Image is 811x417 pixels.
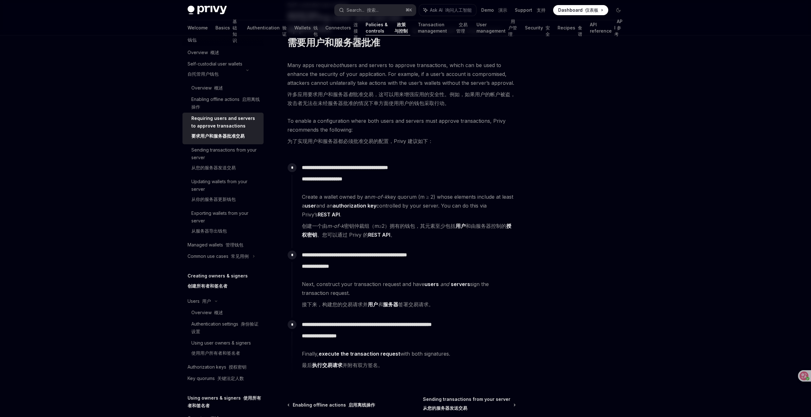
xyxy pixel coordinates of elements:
font: 连接器 [354,22,358,40]
font: 安全 [546,25,550,37]
button: Search... 搜索...⌘K [335,4,416,16]
font: API 参考 [614,19,623,37]
span: Many apps require users and servers to approve transactions, which can be used to enhance the sec... [287,61,516,110]
font: 基础知识 [233,19,237,43]
a: Recipes 食谱 [558,20,582,35]
font: 用户 [202,298,211,304]
div: Common use cases [188,252,249,260]
em: 都 [348,91,353,97]
div: Managed wallets [188,241,243,249]
a: Authentication 验证 [247,20,287,35]
div: Key quorums [188,375,244,382]
em: m-of-k [327,223,344,229]
a: Support 支持 [515,7,546,13]
a: Wallets 钱包 [294,20,318,35]
font: 食谱 [578,25,582,37]
div: Users [188,297,211,305]
em: m-of-k [371,194,387,200]
font: 仪表板 [585,7,598,13]
a: Overview 概述 [182,82,264,94]
font: 从你的服务器更新钱包 [191,196,236,202]
h5: Creating owners & signers [188,272,248,292]
a: Overview 概述 [182,47,264,58]
div: Overview [188,49,219,56]
font: 从您的服务器发送交易 [191,165,236,170]
font: 授权密钥 [229,364,246,370]
em: and [440,281,449,287]
a: Key quorums 关键法定人数 [182,373,264,384]
a: Enabling offline actions 启用离线操作 [182,94,264,113]
span: To enable a configuration where both users and servers must approve transactions, Privy recommend... [287,116,516,148]
font: 搜索... [367,7,379,13]
a: Connectors 连接器 [325,20,358,35]
a: 用户 [368,301,378,308]
div: Requiring users and servers to approve transactions [191,115,260,142]
font: 从服务器导出钱包 [191,228,227,233]
div: Authentication settings [191,320,260,335]
a: Transaction management 交易管理 [418,20,469,35]
a: Exporting wallets from your server从服务器导出钱包 [182,208,264,239]
a: Updating wallets from your server从你的服务器更新钱包 [182,176,264,208]
font: 要求用户和服务器批准交易 [191,133,245,139]
a: User management 用户管理 [476,20,517,35]
font: 政策与控制 [394,22,408,34]
span: Dashboard [558,7,598,13]
h5: Using owners & signers [188,394,264,409]
div: Search... [347,6,379,14]
font: 交易管理 [456,22,468,34]
a: execute the transaction request [319,351,400,357]
a: 服务器 [383,301,398,308]
a: Dashboard 仪表板 [553,5,608,15]
div: Overview [191,309,223,316]
div: Overview [191,84,223,92]
button: Ask AI 询问人工智能 [419,4,476,16]
font: 接下来，构建您的交易请求并 签署交易请求。 [302,301,434,308]
strong: authorization key [333,202,376,209]
a: Using user owners & signers使用用户所有者和签名者 [182,337,264,361]
span: Next, construct your transaction request and have sign the transaction request. [302,280,515,311]
font: 最后 并附有双方签名。 [302,362,383,369]
a: Authorization keys 授权密钥 [182,361,264,373]
font: 概述 [210,50,219,55]
div: Sending transactions from your server [191,146,260,174]
a: Welcome [188,20,208,35]
span: ⌘ K [405,8,412,13]
span: Ask AI [430,7,472,13]
font: 常见用例 [231,253,249,259]
a: servers [451,281,470,288]
a: Requiring users and servers to approve transactions要求用户和服务器批准交易 [182,113,264,144]
span: Finally, with both signatures. [302,349,515,372]
a: Enabling offline actions 启用离线操作 [288,402,375,408]
strong: user [305,202,316,209]
font: 从您的服务器发送交易 [423,405,467,411]
font: 管理钱包 [226,242,243,247]
a: Security 安全 [525,20,550,35]
font: 概述 [214,310,223,315]
font: 询问人工智能 [445,7,472,13]
font: 钱包 [313,25,318,37]
span: Enabling offline actions [293,402,375,408]
div: Exporting wallets from your server [191,209,260,237]
a: API reference API 参考 [590,20,623,35]
a: 执行交易请求 [312,362,342,369]
a: Overview 概述 [182,307,264,318]
div: Authorization keys [188,363,246,371]
strong: 授权密钥 [302,223,511,238]
a: Basics 基础知识 [215,20,239,35]
font: 演示 [498,7,507,13]
font: 自托管用户钱包 [188,71,219,77]
span: Sending transactions from your server [423,396,510,414]
a: Sending transactions from your server从您的服务器发送交易 [423,396,515,414]
div: Using user owners & signers [191,339,251,359]
a: users [425,281,439,288]
div: Self-custodial user wallets [188,60,242,80]
a: Sending transactions from your server从您的服务器发送交易 [182,144,264,176]
a: REST API [368,232,390,238]
font: 支持 [537,7,546,13]
font: 启用离线操作 [348,402,375,408]
a: Policies & controls 政策与控制 [366,20,410,35]
a: REST API [318,211,340,218]
font: 为了实现用户和服务器都必须批准交易的配置，Privy 建议如下： [287,138,433,144]
font: 创建一个由 密钥仲裁组（m≥2）拥有的钱包，其元素至少包括 和由服务器控制的 。您可以通过 Privy 的 。 [302,223,511,238]
a: Managed wallets 管理钱包 [182,239,264,251]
